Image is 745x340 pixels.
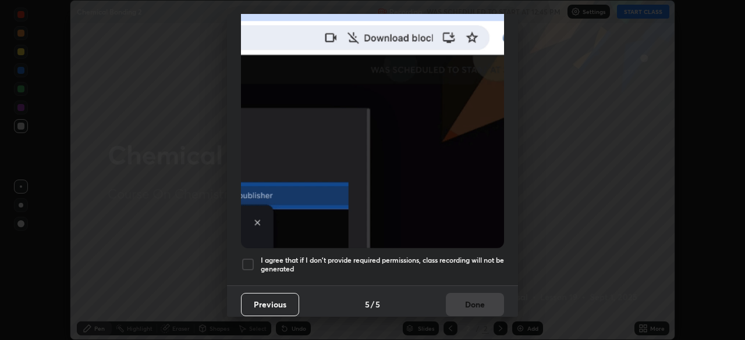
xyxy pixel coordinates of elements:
[241,293,299,316] button: Previous
[365,298,370,310] h4: 5
[375,298,380,310] h4: 5
[371,298,374,310] h4: /
[261,256,504,274] h5: I agree that if I don't provide required permissions, class recording will not be generated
